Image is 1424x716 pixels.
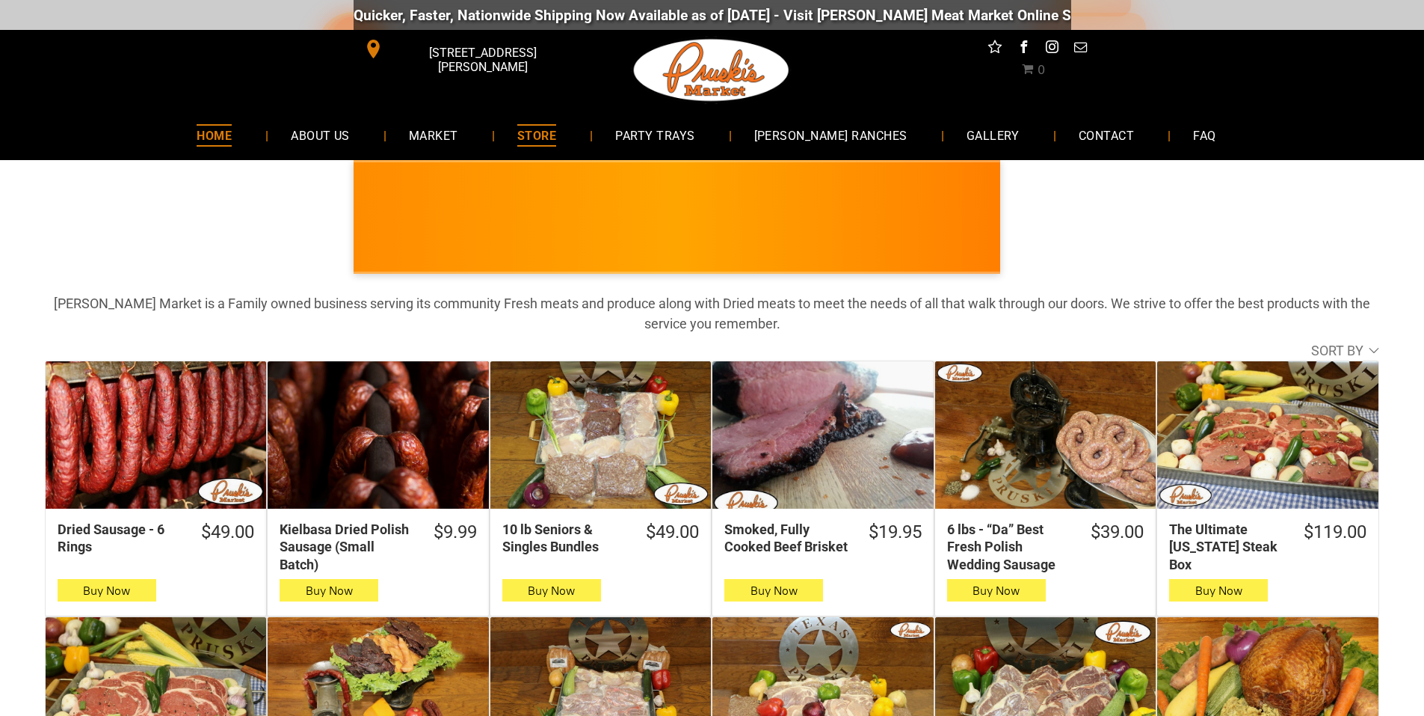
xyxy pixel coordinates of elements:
[1056,115,1156,155] a: CONTACT
[490,361,711,509] a: 10 lb Seniors &amp; Singles Bundles
[197,124,232,146] span: HOME
[712,361,933,509] a: Smoked, Fully Cooked Beef Brisket
[1157,361,1378,509] a: The Ultimate Texas Steak Box
[495,115,579,155] a: STORE
[528,584,575,598] span: Buy Now
[490,521,711,556] a: $49.0010 lb Seniors & Singles Bundles
[46,361,266,509] a: Dried Sausage - 6 Rings
[54,296,1370,331] strong: [PERSON_NAME] Market is a Family owned business serving its community Fresh meats and produce alo...
[1169,579,1268,602] button: Buy Now
[869,521,922,544] div: $19.95
[346,7,1251,24] div: Quicker, Faster, Nationwide Shipping Now Available as of [DATE] - Visit [PERSON_NAME] Meat Market...
[1091,521,1144,544] div: $39.00
[306,584,353,598] span: Buy Now
[502,579,601,602] button: Buy Now
[46,521,266,556] a: $49.00Dried Sausage - 6 Rings
[1070,37,1090,61] a: email
[935,521,1156,573] a: $39.006 lbs - “Da” Best Fresh Polish Wedding Sausage
[354,37,582,61] a: [STREET_ADDRESS][PERSON_NAME]
[935,361,1156,509] a: 6 lbs - “Da” Best Fresh Polish Wedding Sausage
[712,521,933,556] a: $19.95Smoked, Fully Cooked Beef Brisket
[201,521,254,544] div: $49.00
[732,115,930,155] a: [PERSON_NAME] RANCHES
[83,584,130,598] span: Buy Now
[268,521,488,573] a: $9.99Kielbasa Dried Polish Sausage (Small Batch)
[58,579,156,602] button: Buy Now
[631,30,792,111] img: Pruski-s+Market+HQ+Logo2-1920w.png
[973,584,1020,598] span: Buy Now
[1038,63,1045,77] span: 0
[947,521,1071,573] div: 6 lbs - “Da” Best Fresh Polish Wedding Sausage
[947,579,1046,602] button: Buy Now
[58,521,182,556] div: Dried Sausage - 6 Rings
[724,579,823,602] button: Buy Now
[386,38,579,82] span: [STREET_ADDRESS][PERSON_NAME]
[268,115,372,155] a: ABOUT US
[724,521,848,556] div: Smoked, Fully Cooked Beef Brisket
[1195,584,1242,598] span: Buy Now
[750,584,798,598] span: Buy Now
[434,521,477,544] div: $9.99
[280,579,378,602] button: Buy Now
[1169,521,1283,573] div: The Ultimate [US_STATE] Steak Box
[944,115,1042,155] a: GALLERY
[1157,521,1378,573] a: $119.00The Ultimate [US_STATE] Steak Box
[174,115,254,155] a: HOME
[268,361,488,509] a: Kielbasa Dried Polish Sausage (Small Batch)
[646,521,699,544] div: $49.00
[386,115,481,155] a: MARKET
[1304,521,1366,544] div: $119.00
[280,521,413,573] div: Kielbasa Dried Polish Sausage (Small Batch)
[1014,37,1033,61] a: facebook
[990,227,1284,251] span: [PERSON_NAME] MARKET
[502,521,626,556] div: 10 lb Seniors & Singles Bundles
[1042,37,1061,61] a: instagram
[593,115,717,155] a: PARTY TRAYS
[1171,115,1238,155] a: FAQ
[985,37,1005,61] a: Social network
